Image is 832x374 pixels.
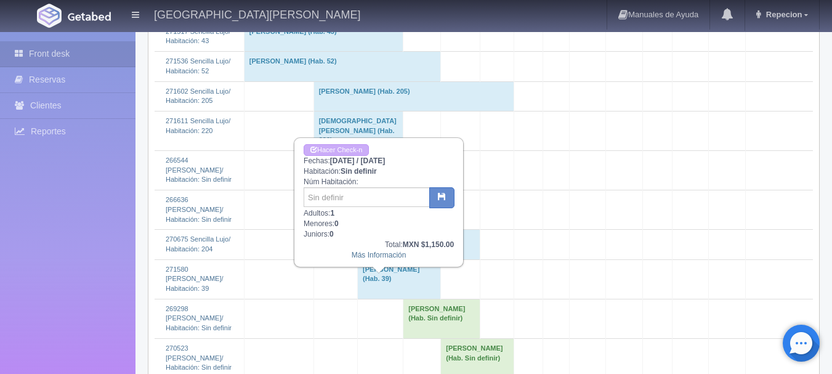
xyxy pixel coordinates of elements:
b: Sin definir [341,167,377,176]
a: 271580 [PERSON_NAME]/Habitación: 39 [166,266,224,292]
b: [DATE] / [DATE] [330,157,386,165]
a: 271611 Sencilla Lujo/Habitación: 220 [166,117,230,134]
b: 0 [329,230,334,238]
div: Total: [304,240,454,250]
td: [PERSON_NAME] (Hab. 205) [313,81,514,111]
b: 0 [334,219,339,228]
td: [PERSON_NAME] (Hab. 52) [244,52,440,81]
a: 271602 Sencilla Lujo/Habitación: 205 [166,87,230,105]
td: [DEMOGRAPHIC_DATA][PERSON_NAME] (Hab. 220) [313,111,403,150]
a: 266544 [PERSON_NAME]/Habitación: Sin definir [166,157,232,183]
b: 1 [330,209,334,217]
a: 266636 [PERSON_NAME]/Habitación: Sin definir [166,196,232,222]
td: [PERSON_NAME] (Hab. 43) [244,22,403,51]
td: [PERSON_NAME] (Hab. Sin definir) [403,299,480,338]
a: Hacer Check-in [304,144,369,156]
td: [PERSON_NAME] (Hab. 39) [358,259,441,299]
a: 271536 Sencilla Lujo/Habitación: 52 [166,57,230,75]
h4: [GEOGRAPHIC_DATA][PERSON_NAME] [154,6,360,22]
a: 269298 [PERSON_NAME]/Habitación: Sin definir [166,305,232,331]
a: Más Información [352,251,406,259]
a: 270675 Sencilla Lujo/Habitación: 204 [166,235,230,253]
b: MXN $1,150.00 [403,240,454,249]
img: Getabed [68,12,111,21]
a: 270523 [PERSON_NAME]/Habitación: Sin definir [166,344,232,371]
input: Sin definir [304,187,430,207]
span: Repecion [763,10,802,19]
img: Getabed [37,4,62,28]
div: Fechas: Habitación: Núm Habitación: Adultos: Menores: Juniors: [295,139,462,266]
